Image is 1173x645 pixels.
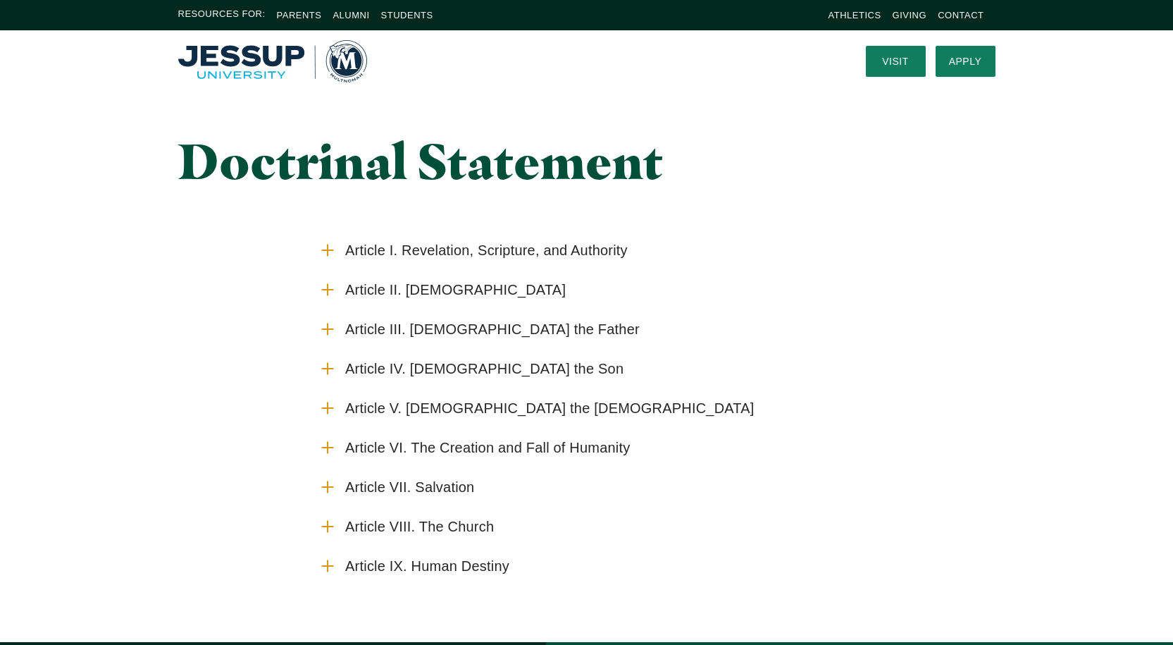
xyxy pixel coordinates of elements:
[345,360,623,378] span: Article IV. [DEMOGRAPHIC_DATA] the Son
[178,134,714,188] h1: Doctrinal Statement
[345,281,566,299] span: Article II. [DEMOGRAPHIC_DATA]
[381,10,433,20] a: Students
[345,321,640,338] span: Article III. [DEMOGRAPHIC_DATA] the Father
[345,400,755,417] span: Article V. [DEMOGRAPHIC_DATA] the [DEMOGRAPHIC_DATA]
[178,40,367,82] img: Multnomah University Logo
[936,46,995,77] a: Apply
[893,10,927,20] a: Giving
[345,558,509,575] span: Article IX. Human Destiny
[866,46,926,77] a: Visit
[345,518,494,536] span: Article VIII. The Church
[345,242,628,259] span: Article I. Revelation, Scripture, and Authority
[828,10,881,20] a: Athletics
[277,10,322,20] a: Parents
[345,439,630,457] span: Article VI. The Creation and Fall of Humanity
[333,10,369,20] a: Alumni
[938,10,983,20] a: Contact
[345,479,474,496] span: Article VII. Salvation
[178,7,266,23] span: Resources For:
[178,40,367,82] a: Home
